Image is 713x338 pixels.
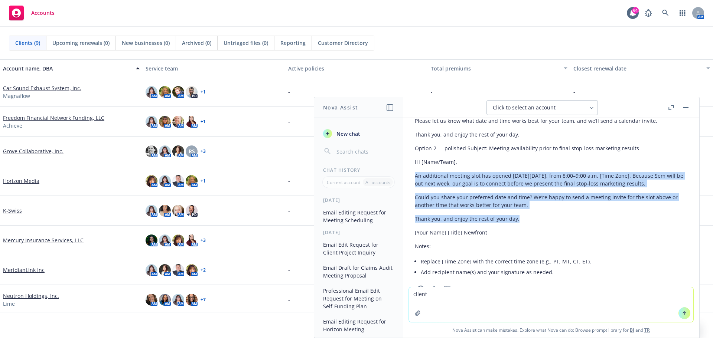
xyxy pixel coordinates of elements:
[486,100,598,115] button: Click to select an account
[3,236,84,244] a: Mercury Insurance Services, LLC
[442,283,453,294] button: Thumbs down
[288,236,290,244] span: -
[182,39,211,47] span: Archived (0)
[570,59,713,77] button: Closest renewal date
[415,242,687,250] p: Notes:
[159,264,171,276] img: photo
[641,6,656,20] a: Report a Bug
[172,145,184,157] img: photo
[201,268,206,272] a: + 2
[573,88,575,96] span: -
[172,116,184,128] img: photo
[146,86,157,98] img: photo
[3,266,45,274] a: MeridianLink Inc
[417,285,424,292] svg: Copy to clipboard
[159,86,171,98] img: photo
[146,205,157,217] img: photo
[288,147,290,155] span: -
[288,65,425,72] div: Active policies
[320,127,397,140] button: New chat
[201,298,206,302] a: + 7
[6,3,58,23] a: Accounts
[318,39,368,47] span: Customer Directory
[172,86,184,98] img: photo
[314,229,403,236] div: [DATE]
[186,294,198,306] img: photo
[146,116,157,128] img: photo
[314,167,403,173] div: Chat History
[146,65,282,72] div: Service team
[186,116,198,128] img: photo
[201,90,206,94] a: + 1
[172,205,184,217] img: photo
[3,292,59,300] a: Neutron Holdings, Inc.
[415,158,687,166] p: Hi [Name/Team],
[201,149,206,154] a: + 3
[146,145,157,157] img: photo
[327,179,360,186] p: Current account
[415,193,687,209] p: Could you share your preferred date and time? We’re happy to send a meeting invite for the slot a...
[493,104,556,111] span: Click to select an account
[143,59,285,77] button: Service team
[3,114,104,122] a: Freedom Financial Network Funding, LLC
[31,10,55,16] span: Accounts
[675,6,690,20] a: Switch app
[186,205,198,217] img: photo
[201,238,206,243] a: + 3
[159,205,171,217] img: photo
[409,287,693,322] textarea: client
[201,119,206,124] a: + 1
[159,294,171,306] img: photo
[280,39,306,47] span: Reporting
[146,175,157,187] img: photo
[15,39,40,47] span: Clients (9)
[415,144,687,152] p: Option 2 — polished Subject: Meeting availability prior to final stop-loss marketing results
[224,39,268,47] span: Untriaged files (0)
[186,86,198,98] img: photo
[159,145,171,157] img: photo
[3,147,64,155] a: Grove Collaborative, Inc.
[314,197,403,203] div: [DATE]
[630,327,634,333] a: BI
[406,322,696,338] span: Nova Assist can make mistakes. Explore what Nova can do: Browse prompt library for and
[172,294,184,306] img: photo
[320,239,397,259] button: Email Edit Request for Client Project Inquiry
[431,65,559,72] div: Total premiums
[365,179,390,186] p: All accounts
[122,39,170,47] span: New businesses (0)
[186,264,198,276] img: photo
[288,266,290,274] span: -
[3,177,39,185] a: Horizon Media
[323,104,358,111] h1: Nova Assist
[320,262,397,282] button: Email Draft for Claims Audit Meeting Proposal
[288,177,290,185] span: -
[415,229,687,236] p: [Your Name] [Title] Newfront
[146,234,157,246] img: photo
[186,175,198,187] img: photo
[159,116,171,128] img: photo
[288,88,290,96] span: -
[335,146,394,157] input: Search chats
[52,39,110,47] span: Upcoming renewals (0)
[415,117,687,125] p: Please let us know what date and time works best for your team, and we’ll send a calendar invite.
[415,131,687,138] p: Thank you, and enjoy the rest of your day.
[3,84,81,92] a: Car Sound Exhaust System, Inc.
[146,294,157,306] img: photo
[3,92,30,100] span: Magnaflow
[186,234,198,246] img: photo
[288,207,290,214] span: -
[3,300,15,308] span: Lime
[159,234,171,246] img: photo
[335,130,360,138] span: New chat
[320,315,397,335] button: Email Editing Request for Horizon Meeting
[415,215,687,223] p: Thank you, and enjoy the rest of your day.
[3,207,22,214] a: K-Swiss
[201,179,206,183] a: + 1
[421,267,687,278] li: Add recipient name(s) and your signature as needed.
[428,59,570,77] button: Total premiums
[632,7,639,14] div: 64
[159,175,171,187] img: photo
[3,65,131,72] div: Account name, DBA
[172,234,184,246] img: photo
[146,264,157,276] img: photo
